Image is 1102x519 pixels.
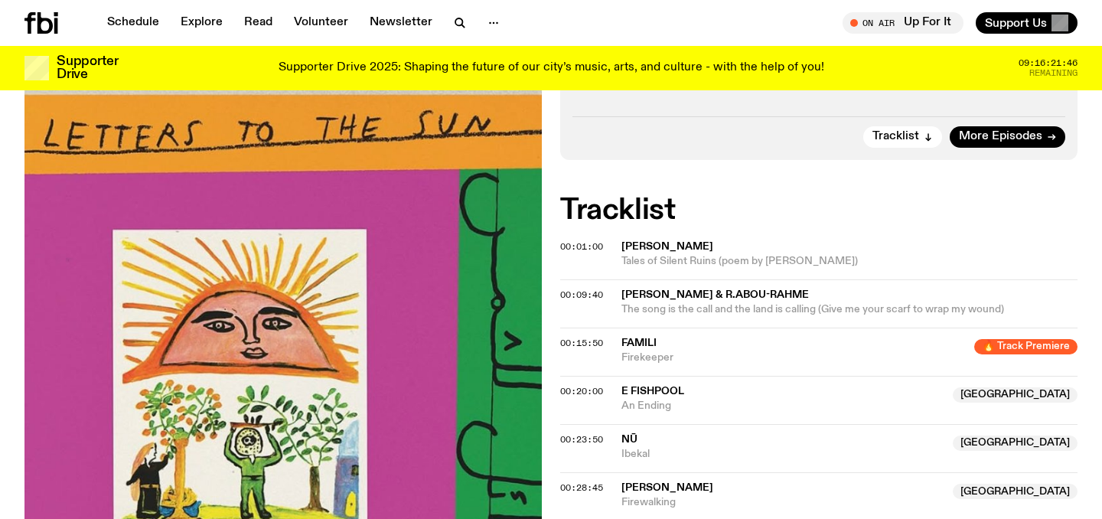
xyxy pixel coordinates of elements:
[560,240,603,253] span: 00:01:00
[235,12,282,34] a: Read
[974,339,1078,354] span: 🔥 Track Premiere
[621,302,1078,317] span: The song is the call and the land is calling (Give me your scarf to wrap my wound)
[621,241,713,252] span: [PERSON_NAME]
[560,337,603,349] span: 00:15:50
[621,399,944,413] span: An Ending
[621,482,713,493] span: [PERSON_NAME]
[621,386,684,397] span: e fishpool
[621,434,637,445] span: Nū
[863,126,942,148] button: Tracklist
[985,16,1047,30] span: Support Us
[279,61,824,75] p: Supporter Drive 2025: Shaping the future of our city’s music, arts, and culture - with the help o...
[560,484,603,492] button: 00:28:45
[560,339,603,348] button: 00:15:50
[57,55,118,81] h3: Supporter Drive
[560,436,603,444] button: 00:23:50
[560,243,603,251] button: 00:01:00
[621,447,944,462] span: Ibekal
[953,436,1078,451] span: [GEOGRAPHIC_DATA]
[560,385,603,397] span: 00:20:00
[560,387,603,396] button: 00:20:00
[843,12,963,34] button: On AirUp For It
[621,338,657,348] span: FAMILI
[560,433,603,446] span: 00:23:50
[98,12,168,34] a: Schedule
[621,289,809,300] span: [PERSON_NAME] & R.Abou-Rahme
[959,131,1042,142] span: More Episodes
[621,495,944,510] span: Firewalking
[953,387,1078,403] span: [GEOGRAPHIC_DATA]
[872,131,919,142] span: Tracklist
[285,12,357,34] a: Volunteer
[950,126,1065,148] a: More Episodes
[1029,69,1078,77] span: Remaining
[171,12,232,34] a: Explore
[560,289,603,301] span: 00:09:40
[953,484,1078,499] span: [GEOGRAPHIC_DATA]
[560,481,603,494] span: 00:28:45
[976,12,1078,34] button: Support Us
[621,351,965,365] span: Firekeeper
[560,197,1078,224] h2: Tracklist
[1019,59,1078,67] span: 09:16:21:46
[560,291,603,299] button: 00:09:40
[360,12,442,34] a: Newsletter
[621,254,1078,269] span: Tales of Silent Ruins (poem by [PERSON_NAME])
